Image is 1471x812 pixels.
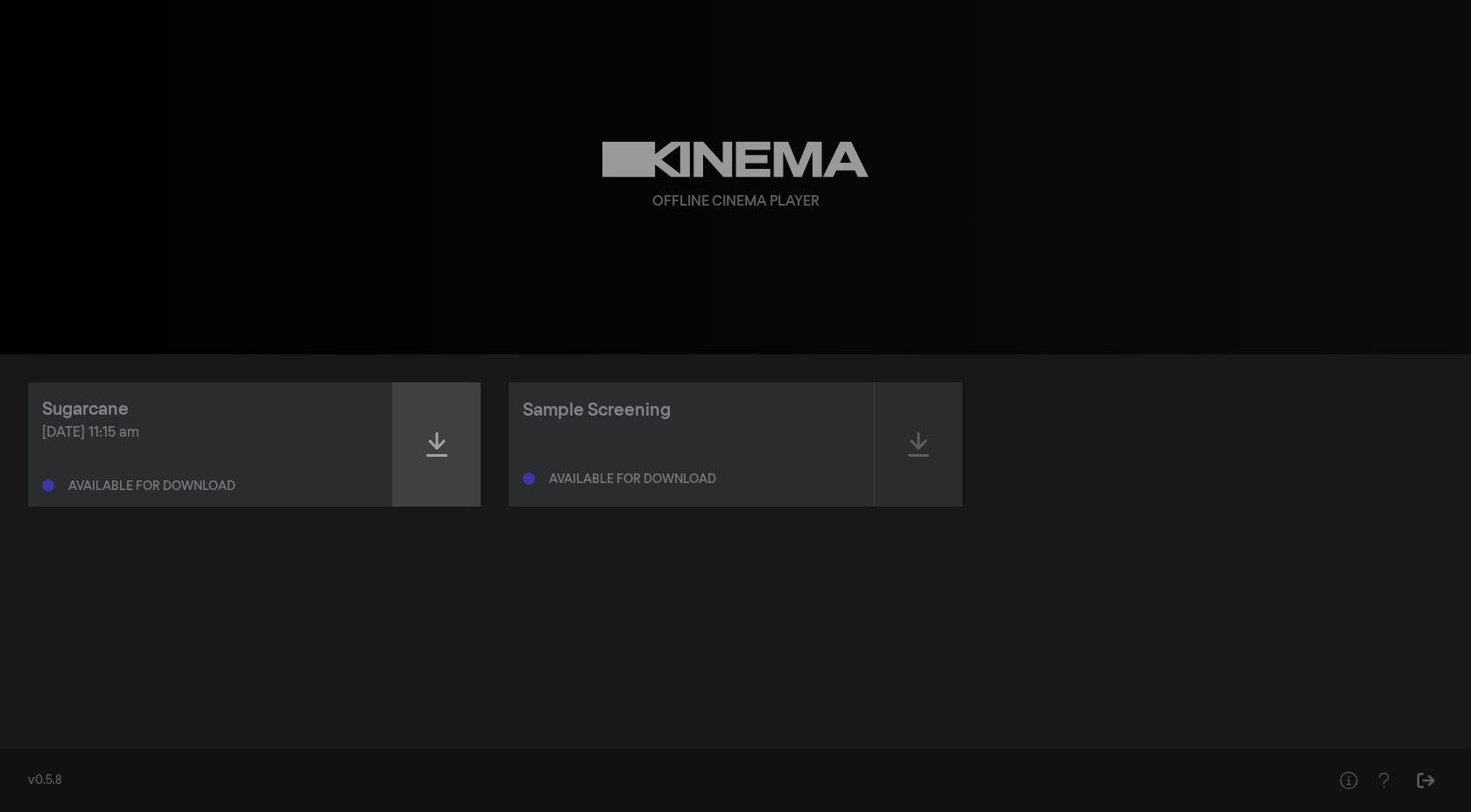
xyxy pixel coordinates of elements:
div: Sugarcane [42,396,129,423]
div: v0.5.8 [28,772,1296,790]
div: Offline Cinema Player [652,192,820,213]
button: Help [1331,763,1366,798]
button: Sign Out [1408,763,1443,798]
div: Available for download [549,473,716,486]
div: [DATE] 11:15 am [42,423,378,444]
div: Sample Screening [523,397,671,423]
div: Available for download [68,480,236,493]
button: Help [1366,763,1401,798]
